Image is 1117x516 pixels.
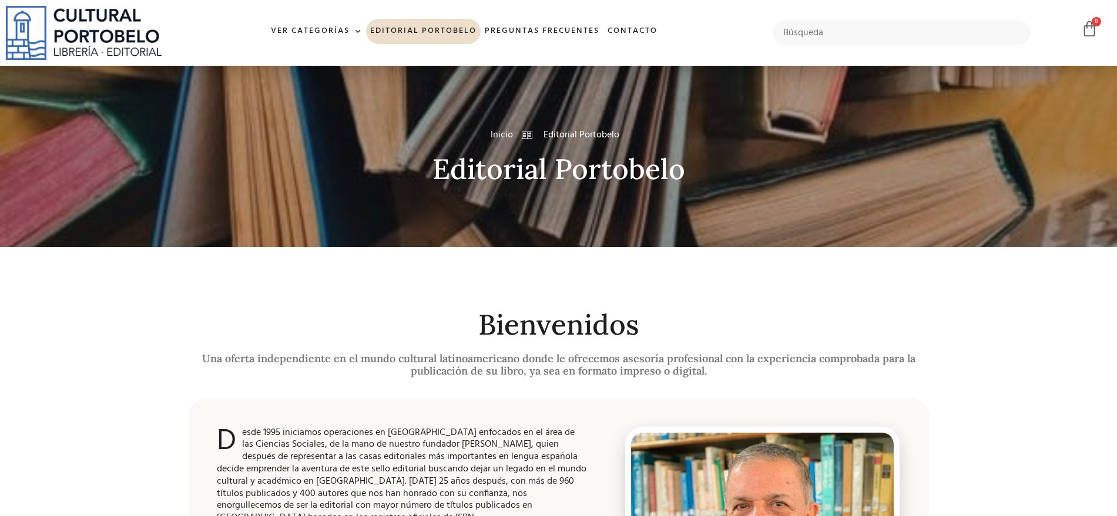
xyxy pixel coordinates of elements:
a: Editorial Portobelo [366,19,481,44]
span: D [217,427,236,456]
h2: Bienvenidos [189,309,929,340]
a: Ver Categorías [267,19,366,44]
h2: Una oferta independiente en el mundo cultural latinoamericano donde le ofrecemos asesoría profesi... [189,352,929,377]
span: 0 [1092,17,1101,26]
h2: Editorial Portobelo [189,154,929,185]
a: Preguntas frecuentes [481,19,603,44]
a: Contacto [603,19,662,44]
span: Editorial Portobelo [541,128,619,142]
input: Búsqueda [773,21,1031,45]
a: 0 [1081,21,1098,38]
a: Inicio [491,128,513,142]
